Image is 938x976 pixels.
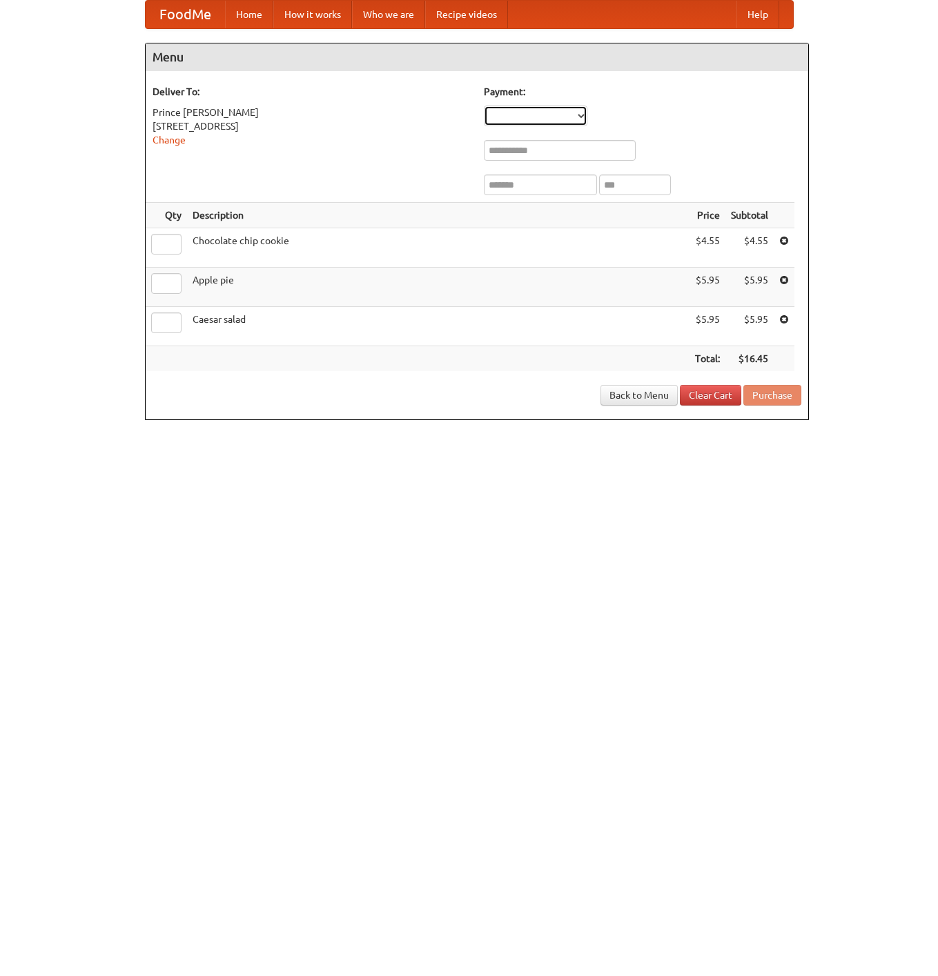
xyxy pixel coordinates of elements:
div: [STREET_ADDRESS] [153,119,470,133]
a: FoodMe [146,1,225,28]
td: $5.95 [690,268,725,307]
td: $4.55 [725,228,774,268]
th: Price [690,203,725,228]
h5: Payment: [484,85,801,99]
a: Clear Cart [680,385,741,406]
td: Apple pie [187,268,690,307]
td: $5.95 [725,268,774,307]
th: Description [187,203,690,228]
h5: Deliver To: [153,85,470,99]
td: $5.95 [725,307,774,346]
a: Recipe videos [425,1,508,28]
a: Home [225,1,273,28]
td: Caesar salad [187,307,690,346]
td: $5.95 [690,307,725,346]
a: How it works [273,1,352,28]
td: $4.55 [690,228,725,268]
h4: Menu [146,43,808,71]
a: Back to Menu [600,385,678,406]
a: Help [736,1,779,28]
th: Total: [690,346,725,372]
td: Chocolate chip cookie [187,228,690,268]
th: $16.45 [725,346,774,372]
div: Prince [PERSON_NAME] [153,106,470,119]
th: Qty [146,203,187,228]
a: Change [153,135,186,146]
th: Subtotal [725,203,774,228]
button: Purchase [743,385,801,406]
a: Who we are [352,1,425,28]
